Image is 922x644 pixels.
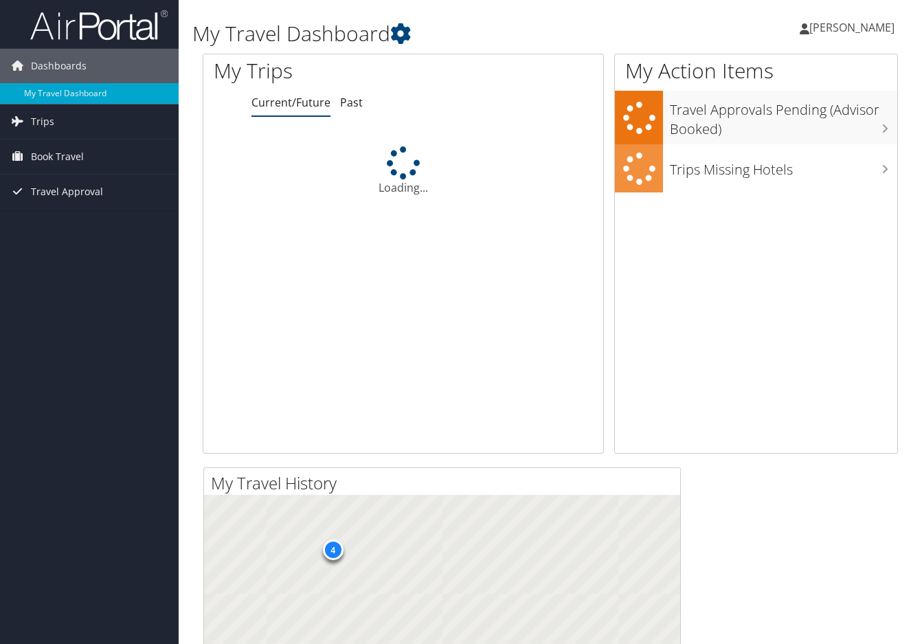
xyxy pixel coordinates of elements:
img: airportal-logo.png [30,9,168,41]
h3: Travel Approvals Pending (Advisor Booked) [670,93,897,139]
h1: My Trips [214,56,427,85]
a: [PERSON_NAME] [800,7,908,48]
h1: My Travel Dashboard [192,19,670,48]
span: [PERSON_NAME] [809,20,895,35]
span: Dashboards [31,49,87,83]
div: 4 [322,540,343,560]
h1: My Action Items [615,56,897,85]
span: Travel Approval [31,175,103,209]
span: Trips [31,104,54,139]
a: Travel Approvals Pending (Advisor Booked) [615,91,897,144]
a: Trips Missing Hotels [615,144,897,193]
h2: My Travel History [211,471,680,495]
h3: Trips Missing Hotels [670,153,897,179]
a: Past [340,95,363,110]
span: Book Travel [31,140,84,174]
div: Loading... [203,146,603,196]
a: Current/Future [251,95,330,110]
